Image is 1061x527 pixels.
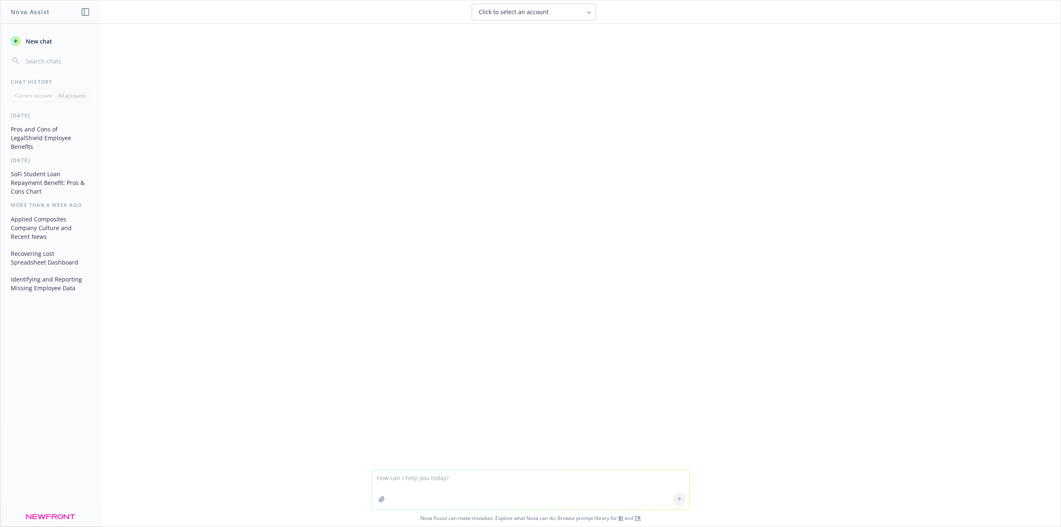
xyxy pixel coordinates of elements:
h1: Nova Assist [11,7,50,16]
button: Applied Composites Company Culture and Recent News [7,212,93,243]
button: Pros and Cons of LegalShield Employee Benefits [7,122,93,153]
div: [DATE] [1,157,100,164]
button: New chat [7,34,93,49]
span: New chat [24,37,52,46]
a: BI [618,515,623,522]
a: TR [635,515,641,522]
span: Nova Assist can make mistakes. Explore what Nova can do: Browse prompt library for and [4,510,1057,527]
div: More than a week ago [1,202,100,209]
div: Chat History [1,78,100,85]
div: [DATE] [1,112,100,119]
p: All accounts [58,92,86,99]
button: Click to select an account [472,4,596,20]
button: Recovering Lost Spreadsheet Dashboard [7,247,93,269]
p: Current account [15,92,52,99]
button: Identifying and Reporting Missing Employee Data [7,272,93,295]
input: Search chats [24,55,90,67]
span: Click to select an account [479,8,549,16]
button: SoFi Student Loan Repayment Benefit: Pros & Cons Chart [7,167,93,198]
